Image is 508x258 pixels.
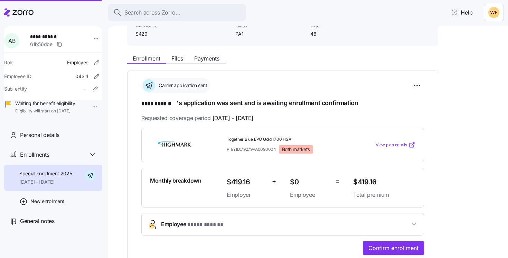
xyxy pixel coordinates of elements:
[282,146,310,153] span: Both markets
[488,7,499,18] img: 8adafdde462ffddea829e1adcd6b1844
[363,241,424,255] button: Confirm enrollment
[353,191,415,199] span: Total premium
[290,176,330,188] span: $0
[227,146,276,152] span: Plan ID: 79279PA0090004
[445,6,478,19] button: Help
[376,141,415,148] a: View plan details
[4,73,31,80] span: Employee ID
[84,85,86,92] span: -
[235,30,305,37] span: PA1
[310,30,380,37] span: 46
[150,137,200,153] img: Highmark BlueCross BlueShield
[135,30,230,37] span: $429
[451,8,473,17] span: Help
[272,176,276,186] span: +
[150,176,201,185] span: Monthly breakdown
[171,56,183,61] span: Files
[4,85,27,92] span: Sub-entity
[213,114,253,122] span: [DATE] - [DATE]
[141,114,253,122] span: Requested coverage period
[194,56,219,61] span: Payments
[133,56,160,61] span: Enrollment
[141,99,424,108] h1: 's application was sent and is awaiting enrollment confirmation
[67,59,88,66] span: Employee
[161,220,226,229] span: Employee
[290,191,330,199] span: Employee
[353,176,415,188] span: $419.16
[20,217,55,225] span: General notes
[30,41,53,48] span: 61b56dbe
[368,244,418,252] span: Confirm enrollment
[30,198,64,205] span: New enrollment
[335,176,339,186] span: =
[8,38,15,44] span: A B
[19,178,72,185] span: [DATE] - [DATE]
[19,170,72,177] span: Special enrollment 2025
[227,191,266,199] span: Employer
[227,176,266,188] span: $419.16
[15,100,75,107] span: Waiting for benefit eligibility
[227,137,348,142] span: Together Blue EPO Gold 1700 HSA
[4,59,13,66] span: Role
[157,82,207,89] span: Carrier application sent
[75,73,88,80] span: 04311
[108,4,246,21] button: Search across Zorro...
[20,150,49,159] span: Enrollments
[15,108,75,114] span: Eligibility will start on [DATE]
[20,131,59,139] span: Personal details
[124,8,180,17] span: Search across Zorro...
[376,142,407,148] span: View plan details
